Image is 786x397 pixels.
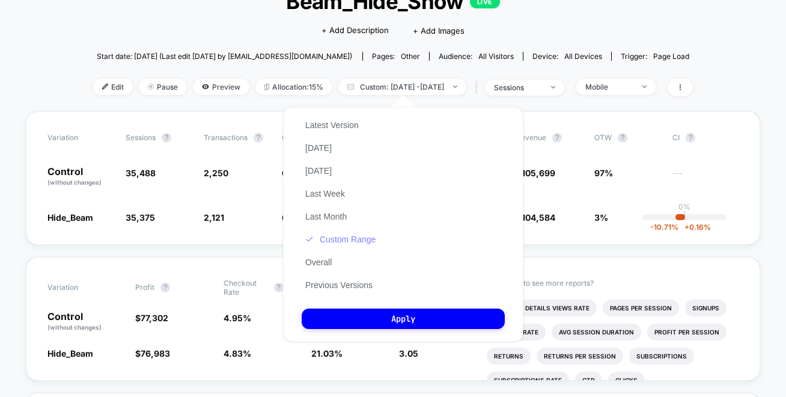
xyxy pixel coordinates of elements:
[160,283,170,292] button: ?
[311,348,343,359] span: 21.03 %
[224,313,251,323] span: 4.95 %
[653,52,689,61] span: Page Load
[302,280,376,291] button: Previous Versions
[621,52,689,61] div: Trigger:
[93,79,133,95] span: Edit
[487,372,569,389] li: Subscriptions Rate
[204,133,248,142] span: Transactions
[141,313,168,323] span: 77,302
[678,223,711,232] span: 0.16 %
[204,168,228,178] span: 2,250
[47,348,93,359] span: Hide_Beam
[564,52,602,61] span: all devices
[126,133,156,142] span: Sessions
[472,79,485,96] span: |
[453,85,457,88] img: end
[321,25,389,37] span: + Add Description
[399,348,418,359] span: 3.05
[552,133,562,143] button: ?
[686,133,695,143] button: ?
[47,179,102,186] span: (without changes)
[264,84,269,90] img: rebalance
[302,211,350,222] button: Last Month
[650,223,678,232] span: -10.71 %
[193,79,249,95] span: Preview
[141,348,170,359] span: 76,983
[97,52,352,61] span: Start date: [DATE] (Last edit [DATE] by [EMAIL_ADDRESS][DOMAIN_NAME])
[585,82,633,91] div: Mobile
[629,348,694,365] li: Subscriptions
[135,348,170,359] span: $
[672,133,739,143] span: CI
[685,300,727,316] li: Signups
[523,52,611,61] span: Device:
[204,212,224,223] span: 2,121
[487,279,739,288] p: Would like to see more reports?
[47,324,102,331] span: (without changes)
[224,348,251,359] span: 4.83 %
[401,52,420,61] span: other
[522,212,555,223] span: 104,584
[302,143,335,153] button: [DATE]
[516,168,555,178] span: $
[47,312,123,332] p: Control
[594,133,660,143] span: OTW
[594,168,613,178] span: 97%
[126,168,156,178] span: 35,488
[254,133,263,143] button: ?
[162,133,171,143] button: ?
[603,300,679,316] li: Pages Per Session
[575,372,602,389] li: Ctr
[224,279,268,297] span: Checkout Rate
[102,84,108,90] img: edit
[672,170,739,187] span: ---
[478,52,514,61] span: All Visitors
[647,324,727,340] li: Profit Per Session
[684,223,689,232] span: +
[618,133,627,143] button: ?
[683,211,686,220] p: |
[302,234,379,245] button: Custom Range
[302,120,362,131] button: Latest Version
[139,79,187,95] span: Pause
[608,372,645,389] li: Clicks
[522,168,555,178] span: 105,699
[413,26,465,35] span: + Add Images
[494,83,542,92] div: sessions
[678,202,690,211] p: 0%
[255,79,332,95] span: Allocation: 15%
[302,257,335,268] button: Overall
[487,348,531,365] li: Returns
[47,133,114,143] span: Variation
[372,52,420,61] div: Pages:
[642,85,647,88] img: end
[47,167,114,187] p: Control
[135,283,154,292] span: Profit
[302,165,335,176] button: [DATE]
[148,84,154,90] img: end
[47,212,93,223] span: Hide_Beam
[594,212,608,223] span: 3%
[135,313,168,323] span: $
[487,300,597,316] li: Product Details Views Rate
[516,212,555,223] span: $
[552,324,641,340] li: Avg Session Duration
[551,86,555,88] img: end
[302,309,505,329] button: Apply
[338,79,466,95] span: Custom: [DATE] - [DATE]
[302,188,349,199] button: Last Week
[537,348,623,365] li: Returns Per Session
[439,52,514,61] div: Audience:
[47,279,114,297] span: Variation
[126,212,155,223] span: 35,375
[347,84,354,90] img: calendar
